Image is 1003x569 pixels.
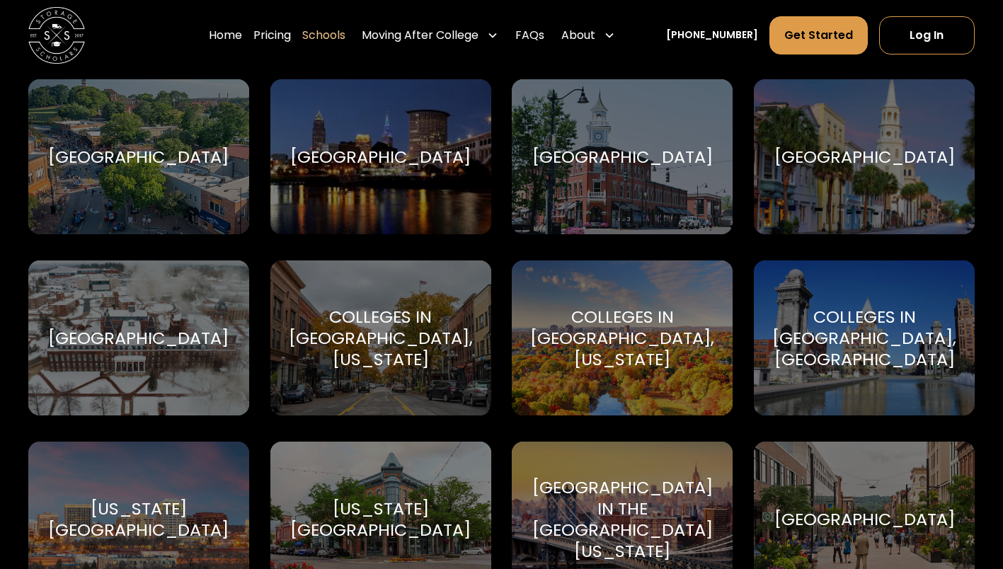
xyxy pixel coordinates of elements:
img: Storage Scholars main logo [28,7,85,64]
a: Go to selected school [512,260,733,415]
div: [US_STATE][GEOGRAPHIC_DATA] [287,498,474,541]
a: Go to selected school [754,79,975,234]
a: [PHONE_NUMBER] [666,28,758,42]
div: [US_STATE][GEOGRAPHIC_DATA] [45,498,232,541]
div: Moving After College [362,27,478,44]
div: [GEOGRAPHIC_DATA] [532,146,713,168]
a: FAQs [515,16,544,55]
div: [GEOGRAPHIC_DATA] [48,328,229,349]
div: [GEOGRAPHIC_DATA] [290,146,471,168]
div: [GEOGRAPHIC_DATA] [774,146,955,168]
div: [GEOGRAPHIC_DATA] [48,146,229,168]
div: Colleges in [GEOGRAPHIC_DATA], [US_STATE] [529,306,716,370]
div: [GEOGRAPHIC_DATA] in the [GEOGRAPHIC_DATA][US_STATE] [529,477,716,562]
div: About [556,16,621,55]
div: About [561,27,595,44]
a: Pricing [253,16,291,55]
a: Go to selected school [754,260,975,415]
a: Get Started [769,16,868,54]
a: Go to selected school [270,79,491,234]
a: Home [209,16,242,55]
div: Moving After College [356,16,504,55]
a: Log In [879,16,975,54]
a: Go to selected school [270,260,491,415]
a: Go to selected school [28,260,249,415]
a: Go to selected school [512,79,733,234]
div: Colleges in [GEOGRAPHIC_DATA], [US_STATE] [287,306,474,370]
a: home [28,7,85,64]
a: Go to selected school [28,79,249,234]
a: Schools [302,16,345,55]
div: [GEOGRAPHIC_DATA] [774,509,955,530]
div: Colleges in [GEOGRAPHIC_DATA], [GEOGRAPHIC_DATA] [771,306,958,370]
